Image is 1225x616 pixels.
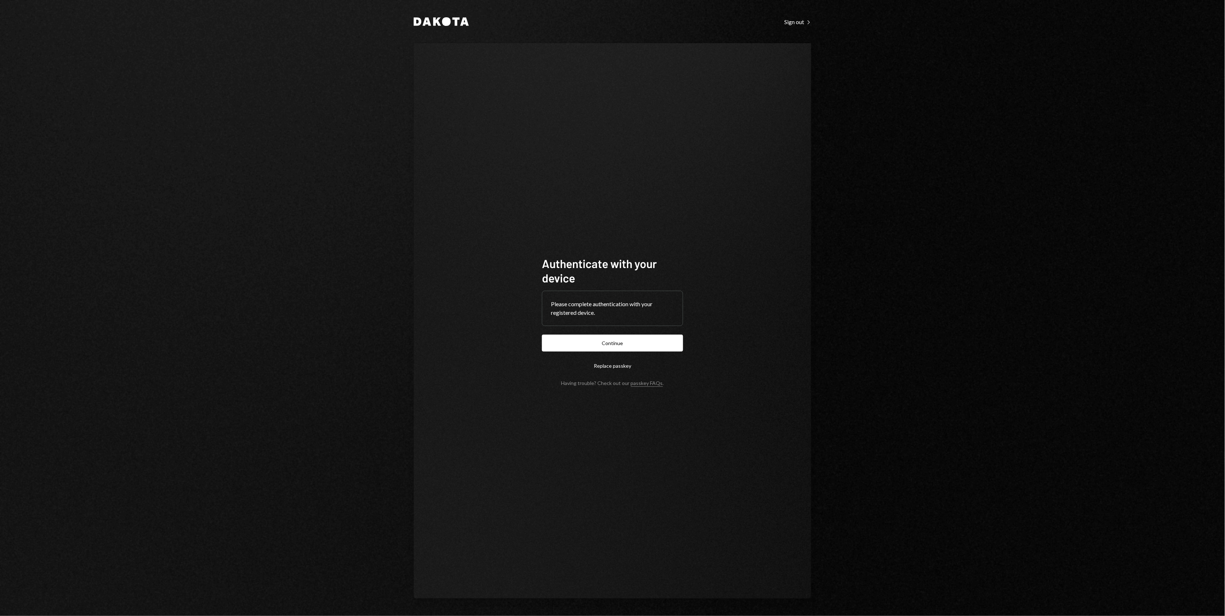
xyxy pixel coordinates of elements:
[542,256,683,285] h1: Authenticate with your device
[542,357,683,374] button: Replace passkey
[784,18,811,26] a: Sign out
[542,335,683,352] button: Continue
[631,380,663,387] a: passkey FAQs
[561,380,664,386] div: Having trouble? Check out our .
[551,300,674,317] div: Please complete authentication with your registered device.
